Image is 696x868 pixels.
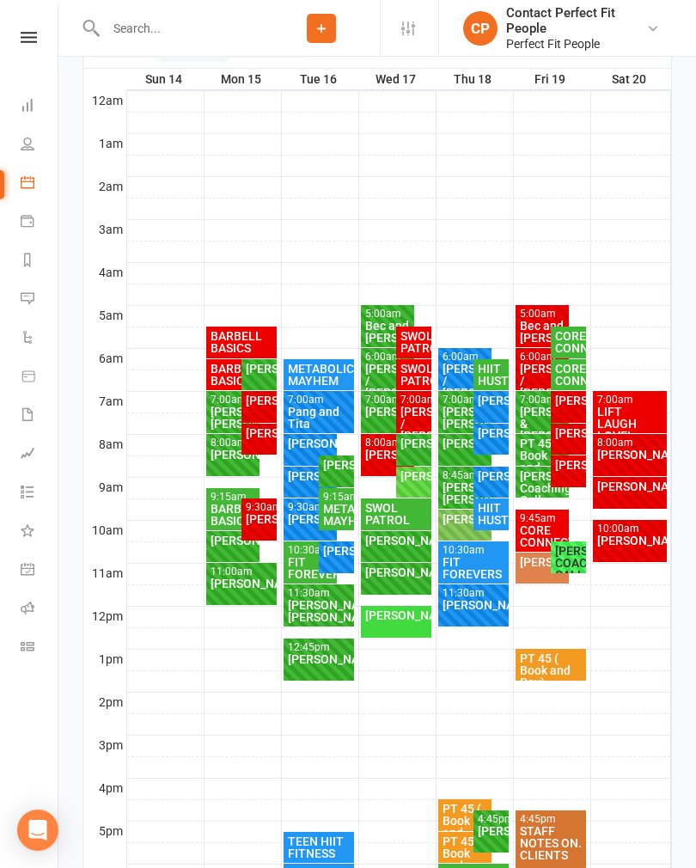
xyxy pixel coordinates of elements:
div: [PERSON_NAME]. [364,449,412,461]
div: [PERSON_NAME]/ [PERSON_NAME] [442,406,489,430]
div: Pang and Tita [287,406,351,430]
th: 10am [83,520,126,541]
div: 8:00am [210,437,257,449]
div: [PERSON_NAME] / [PERSON_NAME] [400,406,428,442]
div: [PERSON_NAME] [364,406,412,418]
div: [PERSON_NAME] [554,394,583,406]
div: [PERSON_NAME] [442,599,506,611]
div: HIIT HUSTLE [477,363,505,387]
div: 5:00am [364,309,412,320]
div: PT 45 ( Book and Pay) [442,803,489,851]
th: Fri 19 [513,69,590,90]
div: 9:30am [287,502,334,513]
div: [PERSON_NAME] [245,363,273,375]
a: Reports [21,242,59,281]
th: Thu 18 [436,69,513,90]
th: 9am [83,477,126,498]
div: [PERSON_NAME] [596,535,664,547]
div: [PERSON_NAME] [400,437,428,449]
div: [PERSON_NAME] [210,578,274,590]
th: Sun 14 [126,69,204,90]
div: 9:30am [245,502,273,513]
a: What's New [21,513,59,552]
div: SWOL PATROL [400,363,428,387]
div: [PERSON_NAME] [287,653,351,665]
div: 10:00am [596,523,664,535]
div: 6:00am [442,351,489,363]
div: 6:00am [364,351,412,363]
div: 7:00am [596,394,664,406]
div: FIT FOREVERS [287,556,334,580]
a: Class kiosk mode [21,629,59,668]
th: 4pm [83,778,126,799]
div: [PERSON_NAME] [477,470,505,482]
th: 5am [83,305,126,327]
div: 7:00am [364,394,412,406]
div: [PERSON_NAME] [477,394,505,406]
th: 1am [83,133,126,155]
th: 6am [83,348,126,370]
div: [PERSON_NAME] [322,459,351,471]
div: [PERSON_NAME] [519,556,566,568]
th: Mon 15 [204,69,281,90]
div: 7:00am [210,394,257,406]
a: People [21,126,59,165]
div: LIFT LAUGH LOVE! [596,406,664,442]
div: [PERSON_NAME] [245,394,273,406]
div: [PERSON_NAME] [322,545,351,557]
div: 8:45am [442,470,489,481]
a: Calendar [21,165,59,204]
div: CORE CONNECTION [554,330,583,354]
div: [PERSON_NAME]/ [PERSON_NAME] [442,481,489,505]
div: Bec and [PERSON_NAME] [364,320,412,344]
th: Wed 17 [358,69,436,90]
div: 9:15am [210,492,257,503]
div: 7:00am [442,394,489,406]
div: BARBELL BASICS [210,330,274,354]
div: SWOL PATROL [400,330,428,354]
div: [PERSON_NAME] & [PERSON_NAME] [519,406,566,442]
a: Payments [21,204,59,242]
div: METABOLIC MAYHEM [287,363,351,387]
div: BARBELL BASICS [210,503,257,527]
div: [PERSON_NAME] / [PERSON_NAME] [442,363,489,399]
div: [PERSON_NAME] [245,427,273,439]
div: STAFF NOTES ON. CLIENTS [519,825,583,861]
th: 11am [83,563,126,584]
div: [PERSON_NAME] [287,470,334,482]
th: 5pm [83,821,126,842]
div: [PERSON_NAME]/ [PERSON_NAME] [210,406,257,430]
div: [PERSON_NAME] Coaching Call [519,470,566,506]
div: CP [463,11,498,46]
div: 7:00am [287,394,351,406]
div: Perfect Fit People [506,36,646,52]
div: [PERSON_NAME] [287,513,334,525]
div: [PERSON_NAME] [596,449,664,461]
div: CORE CONNECTION [519,524,566,548]
div: 9:45am [519,513,566,524]
div: [PERSON_NAME] COACHING CALL [554,545,583,581]
th: 2pm [83,692,126,713]
div: [PERSON_NAME] / [PERSON_NAME] [519,363,566,399]
div: HIIT HUSTLE [477,502,505,526]
div: 8:00am [596,437,664,449]
th: Sat 20 [590,69,671,90]
div: [PERSON_NAME] [554,459,583,471]
div: 12:45pm [287,642,351,653]
a: Dashboard [21,88,59,126]
div: [PERSON_NAME]/ [PERSON_NAME] [287,599,351,623]
div: 11:30am [287,588,351,599]
div: METABOLIC MAYHEM [322,503,351,527]
div: [PERSON_NAME] [400,470,428,482]
div: PT 45 ( Book and Pay) [519,437,566,486]
th: Tue 16 [281,69,358,90]
th: 3pm [83,735,126,756]
div: 6:00am [519,351,566,363]
div: [PERSON_NAME] [364,535,429,547]
div: 5:00am [519,309,566,320]
th: 12am [83,90,126,112]
a: Roll call kiosk mode [21,590,59,629]
div: [PERSON_NAME] [245,513,273,525]
th: 12pm [83,606,126,627]
div: 8:00am [364,437,412,449]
